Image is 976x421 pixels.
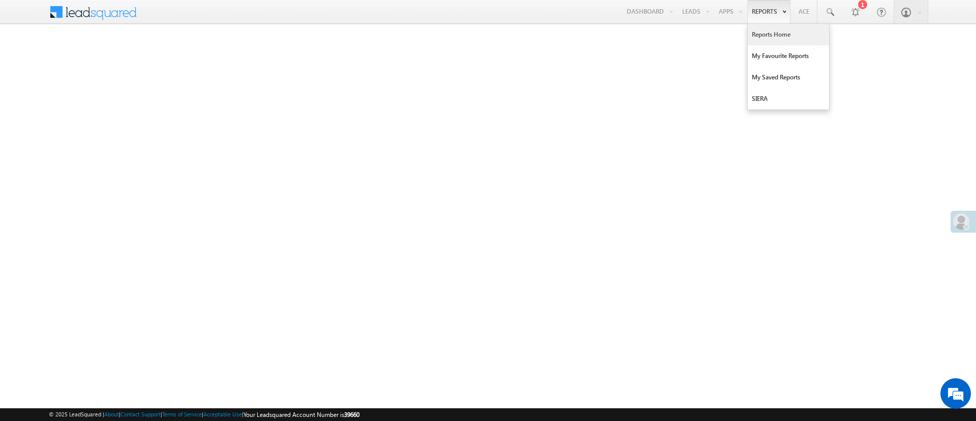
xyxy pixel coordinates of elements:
[344,411,359,418] span: 39660
[138,314,185,327] em: Start Chat
[53,53,171,67] div: Chat with us now
[203,411,242,417] a: Acceptable Use
[17,53,43,67] img: d_60004797649_company_0_60004797649
[49,410,359,419] span: © 2025 LeadSquared | | | | |
[13,94,186,305] textarea: Type your message and hit 'Enter'
[748,67,829,88] a: My Saved Reports
[167,5,191,30] div: Minimize live chat window
[243,411,359,418] span: Your Leadsquared Account Number is
[104,411,119,417] a: About
[748,88,829,109] a: SIERA
[748,45,829,67] a: My Favourite Reports
[120,411,161,417] a: Contact Support
[748,24,829,45] a: Reports Home
[162,411,202,417] a: Terms of Service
